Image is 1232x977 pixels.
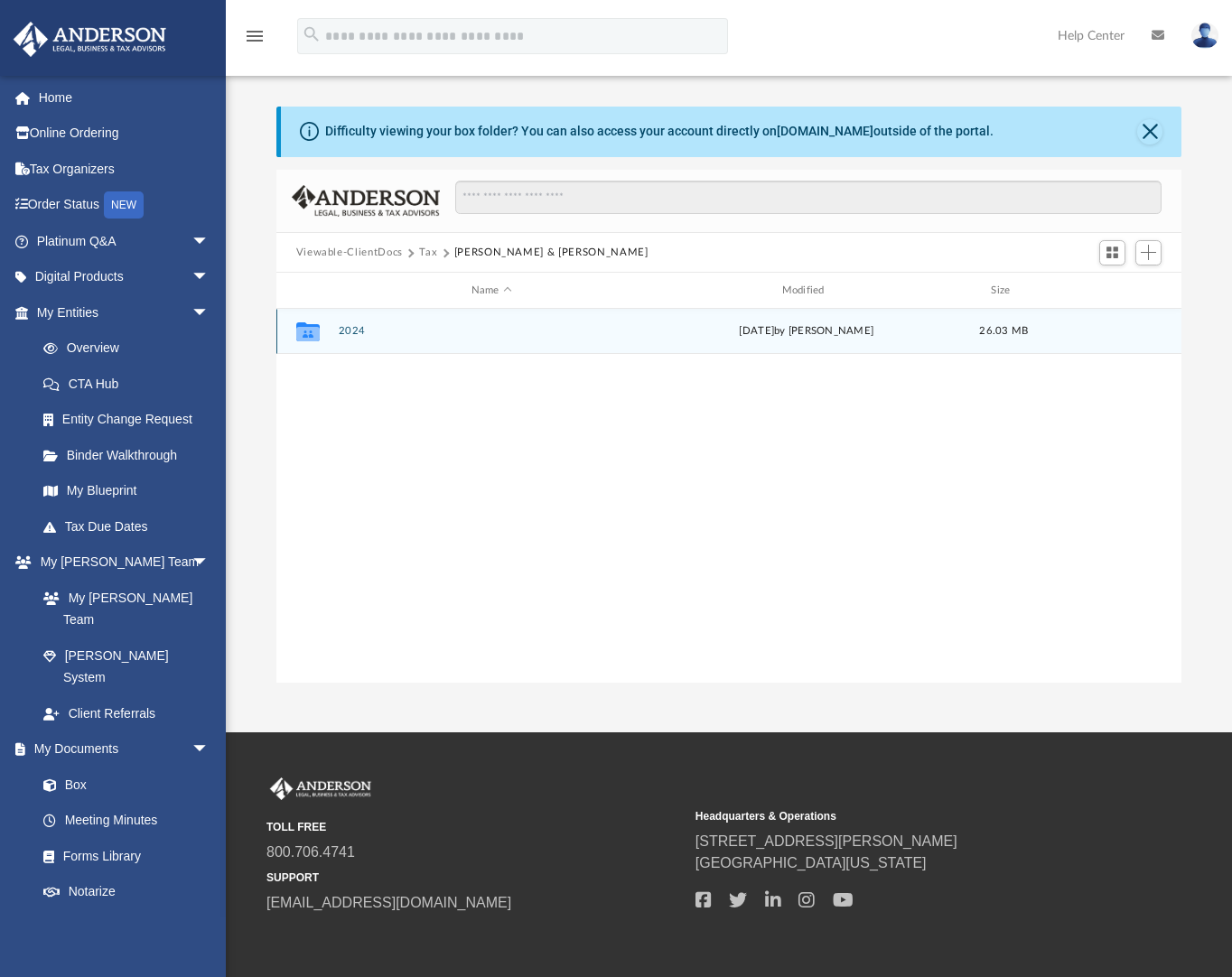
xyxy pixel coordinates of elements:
a: Platinum Q&Aarrow_drop_down [13,223,237,259]
input: Search files and folders [455,181,1162,215]
a: Entity Change Request [25,402,237,438]
a: Home [13,79,237,116]
a: Order StatusNEW [13,187,237,224]
div: Name [337,283,644,299]
small: SUPPORT [266,870,683,886]
a: [DOMAIN_NAME] [777,124,873,138]
img: Anderson Advisors Platinum Portal [266,777,375,801]
div: id [1048,283,1174,299]
button: Tax [419,245,437,261]
a: Binder Walkthrough [25,437,237,473]
i: menu [244,25,266,47]
a: My Entitiesarrow_drop_down [13,294,237,330]
span: arrow_drop_down [191,259,228,296]
button: Switch to Grid View [1099,240,1126,265]
button: 2024 [338,325,645,337]
a: Overview [25,330,237,367]
small: Headquarters & Operations [695,808,1112,824]
a: menu [244,34,266,47]
img: Anderson Advisors Platinum Portal [8,22,172,57]
a: Digital Productsarrow_drop_down [13,259,237,295]
span: arrow_drop_down [191,544,228,582]
a: My [PERSON_NAME] Team [25,580,219,637]
a: Tax Due Dates [25,508,237,544]
button: Close [1137,119,1162,144]
a: [EMAIL_ADDRESS][DOMAIN_NAME] [266,895,511,910]
div: id [284,283,329,299]
span: arrow_drop_down [191,731,228,768]
div: [DATE] by [PERSON_NAME] [653,323,960,340]
span: arrow_drop_down [191,294,228,331]
a: Client Referrals [25,695,228,731]
a: My Documentsarrow_drop_down [13,731,228,768]
div: Modified [652,283,959,299]
span: arrow_drop_down [191,223,228,260]
button: [PERSON_NAME] & [PERSON_NAME] [454,245,649,261]
a: CTA Hub [25,366,237,402]
a: My Blueprint [25,473,228,509]
span: arrow_drop_down [191,909,228,946]
a: 800.706.4741 [266,844,355,860]
div: Difficulty viewing your box folder? You can also access your account directly on outside of the p... [325,122,994,141]
img: User Pic [1191,23,1218,49]
a: Online Ordering [13,116,237,152]
div: NEW [104,191,144,219]
a: [GEOGRAPHIC_DATA][US_STATE] [695,855,927,870]
small: TOLL FREE [266,819,683,835]
a: Notarize [25,874,228,910]
a: Forms Library [25,838,219,874]
a: Meeting Minutes [25,803,228,839]
button: Add [1135,240,1162,265]
button: Viewable-ClientDocs [296,245,403,261]
a: [PERSON_NAME] System [25,637,228,695]
a: Tax Organizers [13,151,237,187]
a: [STREET_ADDRESS][PERSON_NAME] [695,833,957,849]
div: grid [276,309,1182,683]
a: Box [25,767,219,803]
a: My [PERSON_NAME] Teamarrow_drop_down [13,544,228,581]
i: search [302,24,322,44]
span: 26.03 MB [979,326,1028,336]
div: Size [967,283,1040,299]
a: Online Learningarrow_drop_down [13,909,228,945]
